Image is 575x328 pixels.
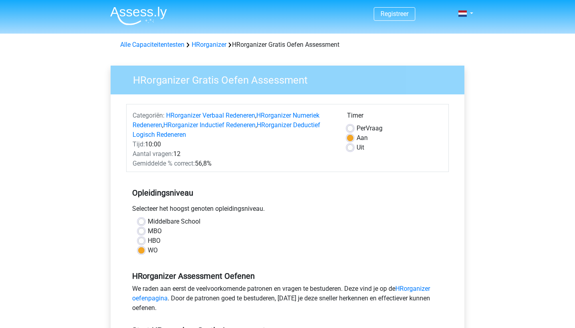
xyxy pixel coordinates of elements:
[127,149,341,159] div: 12
[133,140,145,148] span: Tijd:
[120,41,184,48] a: Alle Capaciteitentesten
[127,159,341,168] div: 56,8%
[117,40,458,50] div: HRorganizer Gratis Oefen Assessment
[132,185,443,201] h5: Opleidingsniveau
[126,204,449,217] div: Selecteer het hoogst genoten opleidingsniveau.
[132,271,443,281] h5: HRorganizer Assessment Oefenen
[110,6,167,25] img: Assessly
[166,112,255,119] a: HRorganizer Verbaal Redeneren
[357,124,366,132] span: Per
[127,140,341,149] div: 10:00
[163,121,256,129] a: HRorganizer Inductief Redeneren
[148,236,161,246] label: HBO
[347,111,442,124] div: Timer
[126,284,449,316] div: We raden aan eerst de veelvoorkomende patronen en vragen te bestuderen. Deze vind je op de . Door...
[133,112,165,119] span: Categoriën:
[123,71,458,86] h3: HRorganizer Gratis Oefen Assessment
[148,246,158,255] label: WO
[127,111,341,140] div: , , ,
[357,133,368,143] label: Aan
[148,217,200,226] label: Middelbare School
[133,150,173,158] span: Aantal vragen:
[148,226,162,236] label: MBO
[133,160,195,167] span: Gemiddelde % correct:
[192,41,226,48] a: HRorganizer
[381,10,408,18] a: Registreer
[357,143,364,152] label: Uit
[357,124,383,133] label: Vraag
